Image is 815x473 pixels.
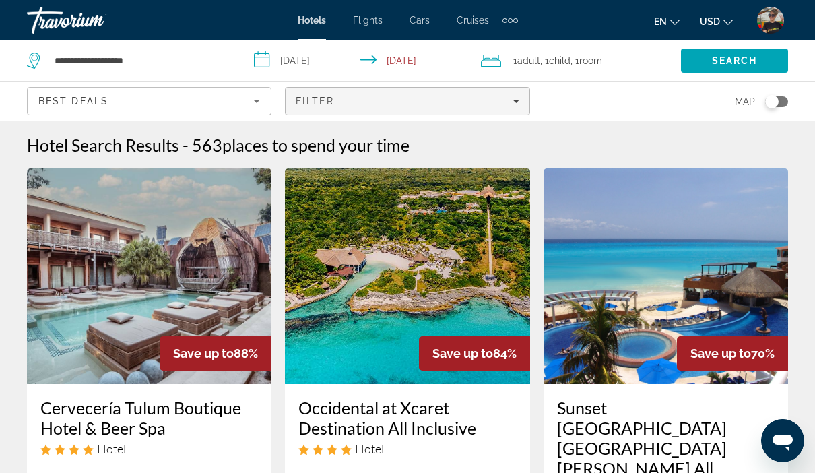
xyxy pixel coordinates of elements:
span: Best Deals [38,96,108,106]
a: Cruises [457,15,489,26]
span: Room [579,55,602,66]
button: Change currency [700,11,733,31]
button: Travelers: 1 adult, 1 child [467,40,681,81]
a: Cervecería Tulum Boutique Hotel & Beer Spa [40,398,258,438]
span: - [183,135,189,155]
div: 4 star Hotel [40,441,258,456]
img: Sunset Fishermen Beach Resort Playa del Carmen All inclusive [544,168,788,384]
div: 4 star Hotel [298,441,516,456]
button: User Menu [753,6,788,34]
div: 84% [419,336,530,371]
div: 70% [677,336,788,371]
h1: Hotel Search Results [27,135,179,155]
img: Occidental at Xcaret Destination All Inclusive [285,168,529,384]
span: Hotel [355,441,384,456]
span: places to spend your time [222,135,410,155]
a: Occidental at Xcaret Destination All Inclusive [298,398,516,438]
span: USD [700,16,720,27]
a: Hotels [298,15,326,26]
a: Flights [353,15,383,26]
mat-select: Sort by [38,93,260,109]
span: 1 [513,51,540,70]
span: Map [735,92,755,111]
img: User image [757,7,784,34]
input: Search hotel destination [53,51,220,71]
span: Save up to [690,346,751,360]
span: Child [549,55,570,66]
span: Search [712,55,758,66]
span: Hotel [97,441,126,456]
div: 88% [160,336,271,371]
span: Save up to [432,346,493,360]
button: Filters [285,87,529,115]
a: Cars [410,15,430,26]
h2: 563 [192,135,410,155]
span: , 1 [540,51,570,70]
span: Adult [517,55,540,66]
span: Save up to [173,346,234,360]
a: Travorium [27,3,162,38]
span: en [654,16,667,27]
img: Cervecería Tulum Boutique Hotel & Beer Spa [27,168,271,384]
button: Change language [654,11,680,31]
span: , 1 [570,51,602,70]
span: Filter [296,96,334,106]
button: Search [681,49,788,73]
button: Toggle map [755,96,788,108]
button: Extra navigation items [502,9,518,31]
iframe: Botón para iniciar la ventana de mensajería [761,419,804,462]
button: Select check in and out date [240,40,467,81]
